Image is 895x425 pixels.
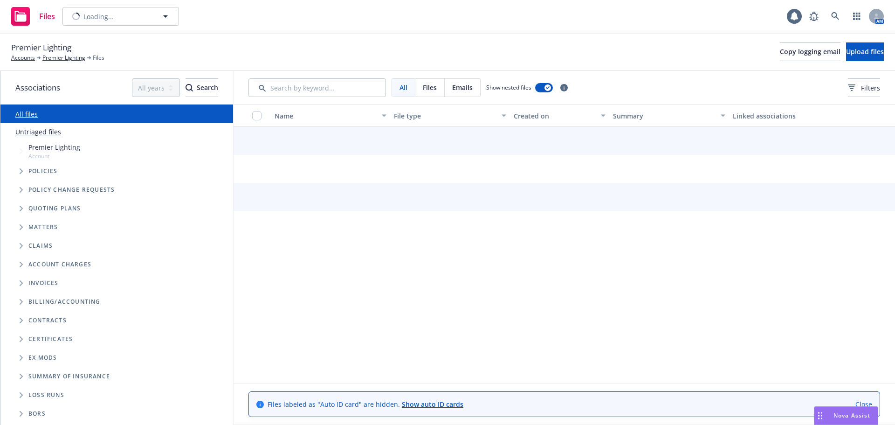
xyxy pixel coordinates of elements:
[729,105,848,127] button: Linked associations
[268,399,463,409] span: Files labeled as "Auto ID card" are hidden.
[28,355,57,361] span: Ex Mods
[848,83,880,93] span: Filters
[252,111,262,120] input: Select all
[39,13,55,20] span: Files
[28,318,67,323] span: Contracts
[780,42,840,61] button: Copy logging email
[28,374,110,379] span: Summary of insurance
[28,187,115,193] span: Policy change requests
[275,111,376,121] div: Name
[855,399,872,409] a: Close
[28,411,46,417] span: BORs
[452,83,473,92] span: Emails
[15,110,38,118] a: All files
[733,111,845,121] div: Linked associations
[847,7,866,26] a: Switch app
[861,83,880,93] span: Filters
[0,293,233,423] div: Folder Tree Example
[11,42,71,54] span: Premier Lighting
[846,42,884,61] button: Upload files
[402,400,463,409] a: Show auto ID cards
[186,79,218,97] div: Search
[28,243,53,249] span: Claims
[28,224,58,230] span: Matters
[28,142,80,152] span: Premier Lighting
[28,299,101,305] span: Billing/Accounting
[826,7,845,26] a: Search
[846,47,884,56] span: Upload files
[11,54,35,62] a: Accounts
[7,3,59,29] a: Files
[609,105,729,127] button: Summary
[814,407,826,425] div: Drag to move
[93,54,104,62] span: Files
[186,84,193,91] svg: Search
[28,206,81,211] span: Quoting plans
[15,82,60,94] span: Associations
[510,105,610,127] button: Created on
[486,84,531,91] span: Show nested files
[28,336,73,342] span: Certificates
[42,54,85,62] a: Premier Lighting
[28,168,58,174] span: Policies
[0,140,233,293] div: Tree Example
[15,127,61,137] a: Untriaged files
[83,12,114,21] span: Loading...
[28,280,59,286] span: Invoices
[28,392,64,398] span: Loss Runs
[186,78,218,97] button: SearchSearch
[833,411,870,419] span: Nova Assist
[848,78,880,97] button: Filters
[613,111,715,121] div: Summary
[814,406,878,425] button: Nova Assist
[805,7,823,26] a: Report a Bug
[248,78,386,97] input: Search by keyword...
[394,111,496,121] div: File type
[28,262,91,267] span: Account charges
[271,105,390,127] button: Name
[28,152,80,160] span: Account
[780,47,840,56] span: Copy logging email
[399,83,407,92] span: All
[423,83,437,92] span: Files
[62,7,179,26] button: Loading...
[514,111,596,121] div: Created on
[390,105,509,127] button: File type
